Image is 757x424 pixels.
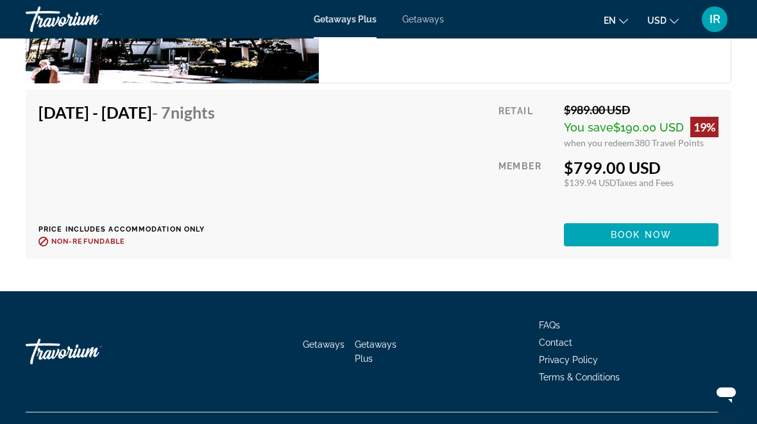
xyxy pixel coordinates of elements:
[539,320,560,330] a: FAQs
[38,103,215,122] h4: [DATE] - [DATE]
[539,337,572,348] a: Contact
[604,11,628,30] button: Change language
[634,137,704,148] span: 380 Travel Points
[38,225,225,233] p: Price includes accommodation only
[539,355,598,365] a: Privacy Policy
[698,6,731,33] button: User Menu
[611,230,672,240] span: Book now
[564,103,719,117] div: $989.00 USD
[564,158,719,177] div: $799.00 USD
[498,103,554,148] div: Retail
[564,137,634,148] span: when you redeem
[613,121,684,134] span: $190.00 USD
[706,373,747,414] iframe: Button to launch messaging window
[498,158,554,214] div: Member
[564,121,613,134] span: You save
[604,15,616,26] span: en
[152,103,215,122] span: - 7
[616,177,674,188] span: Taxes and Fees
[26,332,154,371] a: Travorium
[564,223,719,246] button: Book now
[355,339,396,364] a: Getaways Plus
[690,117,719,137] div: 19%
[303,339,344,350] a: Getaways
[539,372,620,382] a: Terms & Conditions
[647,15,667,26] span: USD
[564,177,719,188] div: $139.94 USD
[402,14,444,24] a: Getaways
[314,14,377,24] a: Getaways Plus
[647,11,679,30] button: Change currency
[51,237,125,246] span: Non-refundable
[171,103,215,122] span: Nights
[26,3,154,36] a: Travorium
[710,13,720,26] span: IR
